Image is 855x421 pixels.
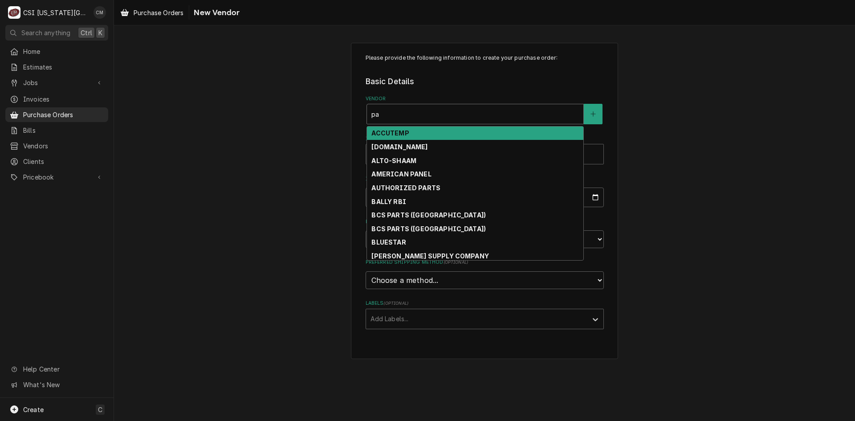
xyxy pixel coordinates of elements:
[5,44,108,59] a: Home
[5,107,108,122] a: Purchase Orders
[23,126,104,135] span: Bills
[5,139,108,153] a: Vendors
[117,5,187,20] a: Purchase Orders
[81,28,92,37] span: Ctrl
[371,198,406,205] strong: BALLY RBI
[366,218,604,225] label: Preferred Shipping Carrier
[23,110,104,119] span: Purchase Orders
[23,406,44,413] span: Create
[371,211,486,219] strong: BCS PARTS ([GEOGRAPHIC_DATA])
[5,123,108,138] a: Bills
[366,54,604,62] p: Please provide the following information to create your purchase order:
[590,111,596,117] svg: Create New Vendor
[23,78,90,87] span: Jobs
[8,6,20,19] div: C
[191,7,240,19] span: New Vendor
[23,172,90,182] span: Pricebook
[21,28,70,37] span: Search anything
[23,62,104,72] span: Estimates
[23,94,104,104] span: Invoices
[366,300,604,329] div: Labels
[444,260,468,265] span: ( optional )
[23,380,103,389] span: What's New
[23,8,89,17] div: CSI [US_STATE][GEOGRAPHIC_DATA]
[366,135,604,164] div: Inventory Location
[371,184,440,192] strong: AUTHORIZED PARTS
[371,252,489,260] strong: [PERSON_NAME] SUPPLY COMPANY
[5,154,108,169] a: Clients
[23,47,104,56] span: Home
[23,157,104,166] span: Clients
[366,218,604,248] div: Preferred Shipping Carrier
[23,141,104,151] span: Vendors
[366,54,604,329] div: Purchase Order Create/Update Form
[371,238,406,246] strong: BLUESTAR
[5,60,108,74] a: Estimates
[5,377,108,392] a: Go to What's New
[98,405,102,414] span: C
[5,25,108,41] button: Search anythingCtrlK
[351,43,618,360] div: Purchase Order Create/Update
[371,129,409,137] strong: ACCUTEMP
[366,176,604,207] div: Issue Date
[366,188,604,207] input: yyyy-mm-dd
[366,259,604,289] div: Preferred Shipping Method
[5,92,108,106] a: Invoices
[366,76,604,87] legend: Basic Details
[5,362,108,376] a: Go to Help Center
[23,364,103,374] span: Help Center
[94,6,106,19] div: Chancellor Morris's Avatar
[371,225,486,233] strong: BCS PARTS ([GEOGRAPHIC_DATA])
[134,8,183,17] span: Purchase Orders
[366,259,604,266] label: Preferred Shipping Method
[371,157,416,164] strong: ALTO-SHAAM
[8,6,20,19] div: CSI Kansas City's Avatar
[5,75,108,90] a: Go to Jobs
[366,95,604,124] div: Vendor
[371,143,427,151] strong: [DOMAIN_NAME]
[98,28,102,37] span: K
[584,104,603,124] button: Create New Vendor
[5,170,108,184] a: Go to Pricebook
[383,301,408,306] span: ( optional )
[366,300,604,307] label: Labels
[366,135,604,143] label: Inventory Location
[366,176,604,183] label: Issue Date
[94,6,106,19] div: CM
[366,95,604,102] label: Vendor
[371,170,431,178] strong: AMERICAN PANEL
